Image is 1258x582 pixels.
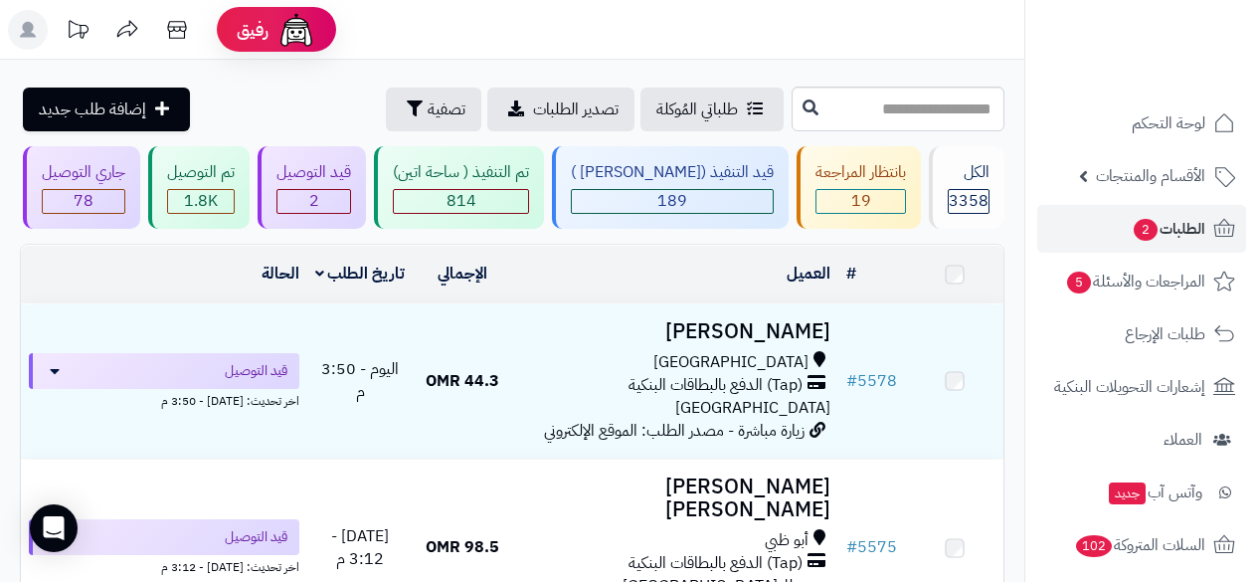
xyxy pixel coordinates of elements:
[572,190,773,213] div: 189
[184,189,218,213] span: 1.8K
[225,527,287,547] span: قيد التوصيل
[144,146,254,229] a: تم التوصيل 1.8K
[225,361,287,381] span: قيد التوصيل
[1109,483,1146,504] span: جديد
[168,190,234,213] div: 1845
[846,369,857,393] span: #
[315,262,406,286] a: تاريخ الطلب
[438,262,487,286] a: الإجمالي
[1132,215,1205,243] span: الطلبات
[815,161,906,184] div: بانتظار المراجعة
[925,146,1008,229] a: الكل3358
[370,146,548,229] a: تم التنفيذ ( ساحة اتين) 814
[571,161,774,184] div: قيد التنفيذ ([PERSON_NAME] )
[640,88,784,131] a: طلباتي المُوكلة
[19,146,144,229] a: جاري التوصيل 78
[1037,99,1246,147] a: لوحة التحكم
[533,97,619,121] span: تصدير الطلبات
[846,369,897,393] a: #5578
[548,146,793,229] a: قيد التنفيذ ([PERSON_NAME] ) 189
[1054,373,1205,401] span: إشعارات التحويلات البنكية
[426,369,499,393] span: 44.3 OMR
[237,18,269,42] span: رفيق
[1037,258,1246,305] a: المراجعات والأسئلة5
[393,161,529,184] div: تم التنفيذ ( ساحة اتين)
[948,161,989,184] div: الكل
[816,190,905,213] div: 19
[254,146,370,229] a: قيد التوصيل 2
[656,97,738,121] span: طلباتي المُوكلة
[846,535,897,559] a: #5575
[321,357,399,404] span: اليوم - 3:50 م
[1037,469,1246,516] a: وآتس آبجديد
[765,529,809,552] span: أبو ظبي
[1065,268,1205,295] span: المراجعات والأسئلة
[1037,521,1246,569] a: السلات المتروكة102
[309,189,319,213] span: 2
[167,161,235,184] div: تم التوصيل
[653,351,809,374] span: [GEOGRAPHIC_DATA]
[787,262,830,286] a: العميل
[23,88,190,131] a: إضافة طلب جديد
[846,535,857,559] span: #
[949,189,988,213] span: 3358
[428,97,465,121] span: تصفية
[29,555,299,576] div: اخر تحديث: [DATE] - 3:12 م
[657,189,687,213] span: 189
[1125,320,1205,348] span: طلبات الإرجاع
[1067,272,1091,293] span: 5
[519,476,830,521] h3: [PERSON_NAME] [PERSON_NAME]
[1096,162,1205,190] span: الأقسام والمنتجات
[42,161,125,184] div: جاري التوصيل
[331,524,389,571] span: [DATE] - 3:12 م
[846,262,856,286] a: #
[1037,416,1246,464] a: العملاء
[262,262,299,286] a: الحالة
[276,10,316,50] img: ai-face.png
[519,320,830,343] h3: [PERSON_NAME]
[1123,56,1239,97] img: logo-2.png
[43,190,124,213] div: 78
[675,396,830,420] span: [GEOGRAPHIC_DATA]
[29,389,299,410] div: اخر تحديث: [DATE] - 3:50 م
[74,189,93,213] span: 78
[39,97,146,121] span: إضافة طلب جديد
[1107,479,1202,506] span: وآتس آب
[426,535,499,559] span: 98.5 OMR
[1037,363,1246,411] a: إشعارات التحويلات البنكية
[447,189,476,213] span: 814
[386,88,481,131] button: تصفية
[394,190,528,213] div: 814
[1037,310,1246,358] a: طلبات الإرجاع
[30,504,78,552] div: Open Intercom Messenger
[793,146,925,229] a: بانتظار المراجعة 19
[629,552,803,575] span: (Tap) الدفع بالبطاقات البنكية
[1074,531,1205,559] span: السلات المتروكة
[487,88,634,131] a: تصدير الطلبات
[1076,535,1112,557] span: 102
[53,10,102,55] a: تحديثات المنصة
[629,374,803,397] span: (Tap) الدفع بالبطاقات البنكية
[1132,109,1205,137] span: لوحة التحكم
[1037,205,1246,253] a: الطلبات2
[276,161,351,184] div: قيد التوصيل
[1134,219,1158,241] span: 2
[851,189,871,213] span: 19
[544,419,805,443] span: زيارة مباشرة - مصدر الطلب: الموقع الإلكتروني
[1164,426,1202,454] span: العملاء
[277,190,350,213] div: 2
